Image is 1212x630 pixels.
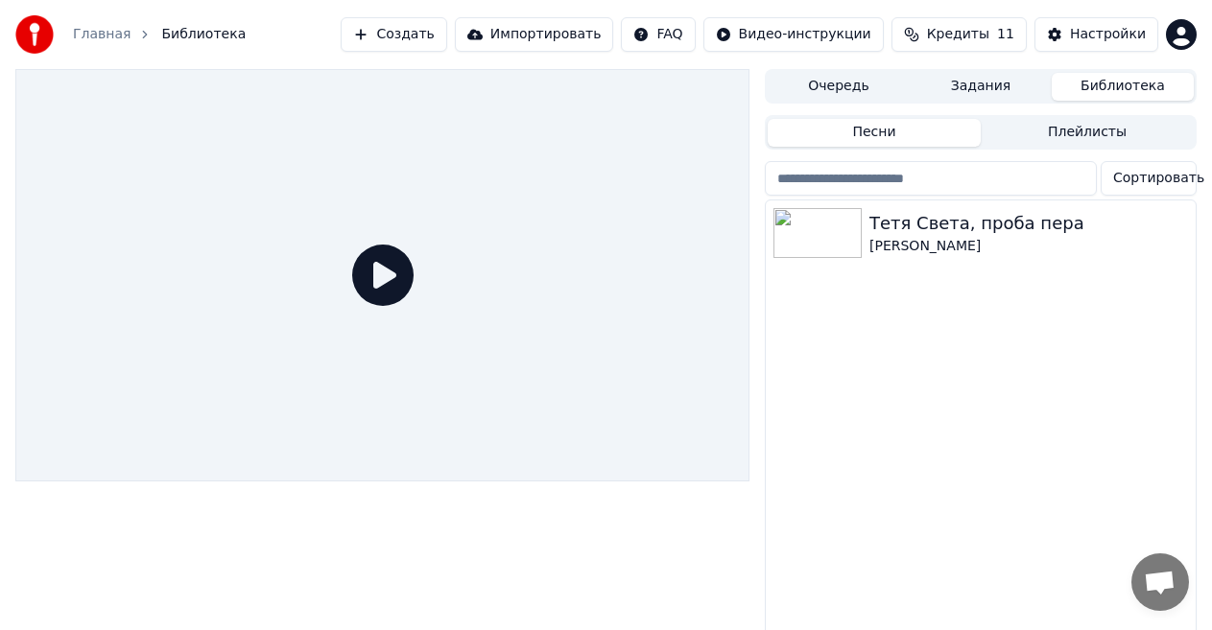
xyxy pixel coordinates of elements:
div: [PERSON_NAME] [869,237,1188,256]
button: Создать [341,17,446,52]
a: Главная [73,25,131,44]
button: Задания [910,73,1052,101]
button: Видео-инструкции [703,17,884,52]
span: Библиотека [161,25,246,44]
span: Сортировать [1113,169,1204,188]
button: Плейлисты [981,119,1194,147]
div: Настройки [1070,25,1146,44]
span: 11 [997,25,1014,44]
button: Импортировать [455,17,614,52]
button: FAQ [621,17,695,52]
button: Очередь [768,73,910,101]
nav: breadcrumb [73,25,246,44]
button: Библиотека [1052,73,1194,101]
span: Кредиты [927,25,989,44]
button: Кредиты11 [891,17,1027,52]
button: Песни [768,119,981,147]
div: Тетя Света, проба пера [869,210,1188,237]
div: Відкритий чат [1131,553,1189,611]
img: youka [15,15,54,54]
button: Настройки [1034,17,1158,52]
